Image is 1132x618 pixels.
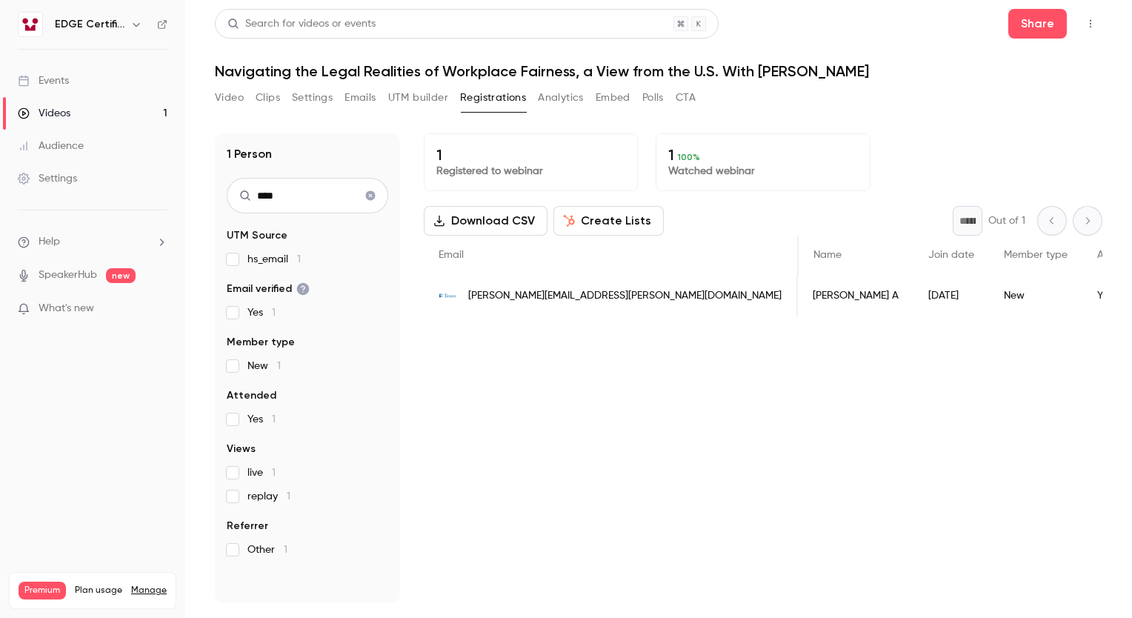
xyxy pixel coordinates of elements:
button: Download CSV [424,206,547,236]
p: 1 [436,146,625,164]
button: Analytics [538,86,584,110]
button: Emails [344,86,376,110]
div: Settings [18,171,77,186]
button: UTM builder [388,86,448,110]
span: Yes [247,305,276,320]
button: Clips [256,86,280,110]
div: Events [18,73,69,88]
button: Registrations [460,86,526,110]
span: 1 [277,361,281,371]
p: 1 [668,146,857,164]
span: Other [247,542,287,557]
iframe: Noticeable Trigger [150,302,167,316]
h1: Navigating the Legal Realities of Workplace Fairness, a View from the U.S. With [PERSON_NAME] [215,62,1102,80]
button: Polls [642,86,664,110]
div: New [989,275,1082,316]
span: hs_email [247,252,301,267]
button: Create Lists [553,206,664,236]
span: 1 [272,308,276,318]
span: 1 [297,254,301,265]
span: Views [227,442,256,456]
span: 1 [284,545,287,555]
p: Registered to webinar [436,164,625,179]
h6: EDGE Certification [55,17,124,32]
span: 1 [287,491,290,502]
img: teneo.com [439,287,456,305]
span: new [106,268,136,283]
span: Member type [227,335,295,350]
div: [DATE] [913,275,989,316]
span: live [247,465,276,480]
p: Watched webinar [668,164,857,179]
span: What's new [39,301,94,316]
button: Settings [292,86,333,110]
span: Attended [227,388,276,403]
div: [PERSON_NAME] A [798,275,913,316]
span: Email verified [227,282,310,296]
section: facet-groups [227,228,388,557]
button: Embed [596,86,630,110]
a: Manage [131,585,167,597]
span: Yes [247,412,276,427]
button: Video [215,86,244,110]
span: 1 [272,414,276,425]
div: Search for videos or events [227,16,376,32]
span: Email [439,250,464,260]
span: Referrer [227,519,268,534]
span: Premium [19,582,66,599]
button: CTA [676,86,696,110]
a: SpeakerHub [39,268,97,283]
span: 1 [272,468,276,478]
span: UTM Source [227,228,287,243]
div: Audience [18,139,84,153]
span: replay [247,489,290,504]
button: Top Bar Actions [1079,12,1102,36]
button: Clear search [359,184,382,207]
span: Plan usage [75,585,122,597]
span: Join date [928,250,974,260]
button: Share [1008,9,1067,39]
span: Name [813,250,842,260]
li: help-dropdown-opener [18,234,167,250]
span: Member type [1004,250,1068,260]
img: EDGE Certification [19,13,42,36]
span: 100 % [678,152,700,162]
h1: 1 Person [227,145,272,163]
span: Help [39,234,60,250]
span: New [247,359,281,373]
div: Videos [18,106,70,121]
span: [PERSON_NAME][EMAIL_ADDRESS][PERSON_NAME][DOMAIN_NAME] [468,288,782,304]
p: Out of 1 [988,213,1025,228]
